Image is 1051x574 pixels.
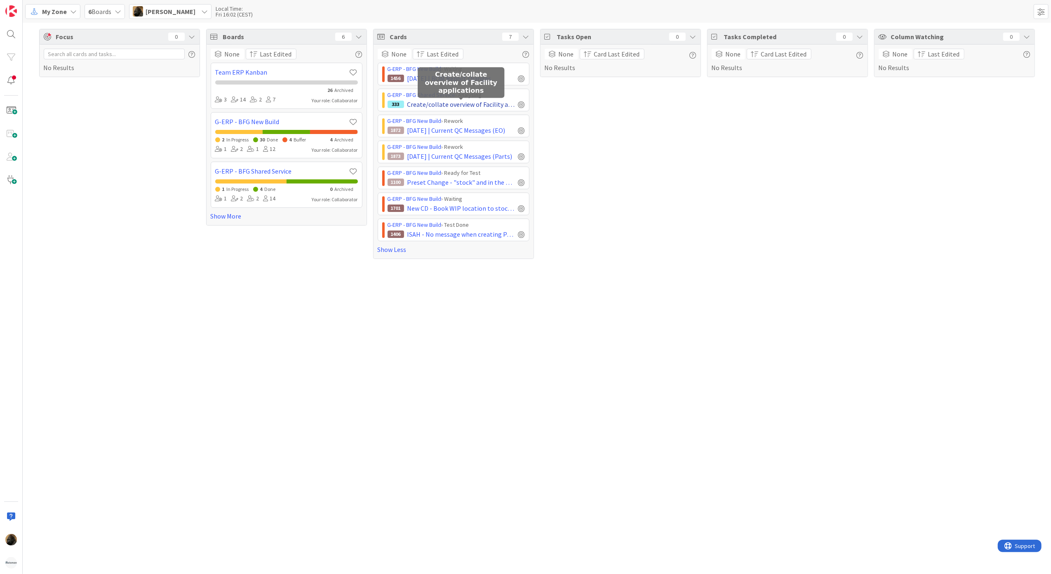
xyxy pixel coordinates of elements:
b: 6 [88,7,92,16]
div: 0 [669,33,686,41]
div: No Results [879,49,1030,73]
div: 1 [215,194,227,203]
a: G-ERP - BFG Shared Service [215,166,349,176]
div: › Ready for Test [388,169,525,177]
span: 4 [289,136,292,143]
a: G-ERP - BFG New Build [388,65,442,73]
span: None [726,49,741,59]
div: 1 [247,145,259,154]
div: 2 [231,194,243,203]
a: G-ERP - BFG New Build [388,195,442,202]
span: Card Last Edited [594,49,640,59]
div: Your role: Collaborator [312,146,358,154]
span: [DATE] | BOM Report changes [407,73,491,83]
div: 2 [250,95,262,104]
span: New CD - Book WIP location to stock location in 0836 WIP locations [407,203,515,213]
div: › Test Done [388,221,525,229]
span: [DATE] | Current QC Messages (Parts) [407,151,513,161]
span: Tasks Completed [724,32,832,42]
div: 1100 [388,179,404,186]
div: 14 [263,194,276,203]
h5: Create/collate overview of Facility applications [421,71,501,95]
span: 0 [330,186,333,192]
img: Visit kanbanzone.com [5,5,17,17]
span: None [893,49,908,59]
img: ND [133,6,143,16]
span: Focus [56,32,162,42]
span: Support [17,1,38,11]
div: › Rework [388,143,525,151]
div: 0 [1003,33,1020,41]
span: Last Edited [427,49,459,59]
span: 30 [260,136,265,143]
span: Create/collate overview of Facility applications [407,99,515,109]
div: 7 [266,95,276,104]
button: Card Last Edited [747,49,811,59]
span: 4 [330,136,333,143]
span: In Progress [227,186,249,192]
span: Tasks Open [557,32,665,42]
div: 1872 [388,127,404,134]
span: Boards [223,32,331,42]
a: Team ERP Kanban [215,67,349,77]
div: Fri 16:02 (CEST) [216,12,253,17]
button: Card Last Edited [580,49,644,59]
span: Archived [335,186,354,192]
a: Show Less [378,245,529,254]
span: Last Edited [260,49,292,59]
span: [PERSON_NAME] [146,7,195,16]
div: › Waiting [388,65,525,73]
span: Preset Change - "stock" and in the "part issues" columns: part type manufacturer and part code ma... [407,177,515,187]
div: 0 [836,33,853,41]
div: 1873 [388,153,404,160]
div: 1 [215,145,227,154]
div: › Waiting [388,195,525,203]
div: 14 [231,95,246,104]
div: No Results [712,49,863,73]
a: G-ERP - BFG New Build [388,169,442,176]
div: Your role: Collaborator [312,196,358,203]
div: Your role: Collaborator [312,97,358,104]
div: 2 [247,194,259,203]
span: In Progress [227,136,249,143]
span: Archived [335,87,354,93]
div: 3 [215,95,227,104]
a: G-ERP - BFG Shared Service [388,91,456,99]
div: 333 [388,101,404,108]
a: G-ERP - BFG New Build [215,117,349,127]
div: 1456 [388,75,404,82]
a: G-ERP - BFG New Build [388,117,442,125]
div: No Results [44,49,195,73]
span: Done [267,136,278,143]
span: Done [265,186,276,192]
span: Archived [335,136,354,143]
div: 2 [231,145,243,154]
a: G-ERP - BFG New Build [388,143,442,151]
span: None [559,49,574,59]
div: 12 [263,145,276,154]
button: Last Edited [914,49,964,59]
a: G-ERP - BFG New Build [388,221,442,228]
span: My Zone [42,7,67,16]
div: 1701 [388,205,404,212]
div: › Analysing [388,91,525,99]
span: 1 [222,186,225,192]
div: › Rework [388,117,525,125]
div: Local Time: [216,6,253,12]
div: 0 [168,33,185,41]
div: 1406 [388,231,404,238]
span: Column Watching [891,32,999,42]
span: 26 [328,87,333,93]
span: 4 [260,186,263,192]
img: ND [5,534,17,546]
div: No Results [545,49,696,73]
span: None [225,49,240,59]
div: 6 [335,33,352,41]
div: 7 [502,33,519,41]
span: Card Last Edited [761,49,807,59]
a: Show More [211,211,362,221]
button: Last Edited [246,49,296,59]
img: avatar [5,557,17,569]
span: ISAH - No message when creating Part Issue from Operation Planning board [407,229,515,239]
button: Last Edited [413,49,463,59]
